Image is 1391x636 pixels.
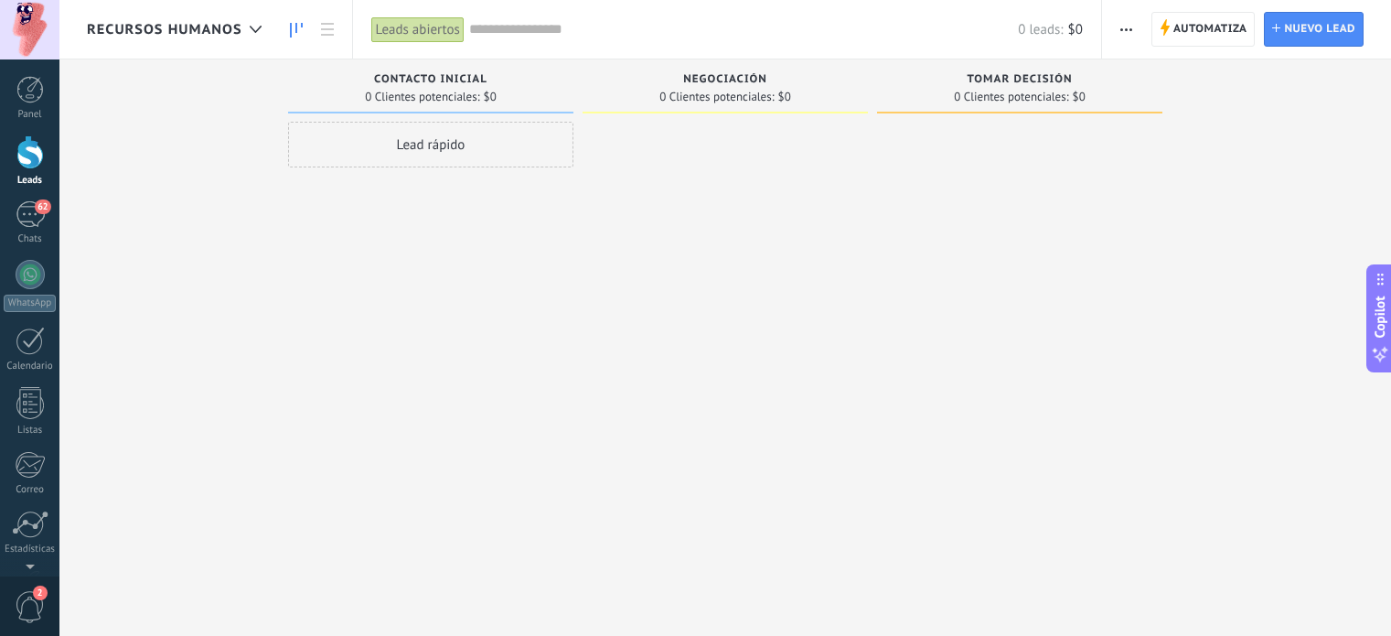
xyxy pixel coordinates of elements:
span: Tomar decisión [967,73,1072,86]
span: Nuevo lead [1284,13,1355,46]
span: $0 [1073,92,1086,102]
span: Copilot [1371,296,1389,338]
div: Panel [4,109,57,121]
div: Leads [4,175,57,187]
button: Más [1113,12,1140,47]
div: WhatsApp [4,295,56,312]
span: Automatiza [1173,13,1247,46]
span: $0 [778,92,791,102]
span: $0 [484,92,497,102]
div: Chats [4,233,57,245]
div: Estadísticas [4,544,57,555]
div: Lead rápido [288,122,573,167]
div: Correo [4,484,57,496]
span: Negociación [683,73,767,86]
div: Contacto inicial [297,73,564,89]
div: Listas [4,425,57,437]
span: Contacto inicial [374,73,487,86]
span: 2 [33,586,48,600]
div: Leads abiertos [371,16,465,43]
div: Calendario [4,361,57,372]
span: 62 [35,199,50,214]
a: Automatiza [1151,12,1256,47]
span: 0 Clientes potenciales: [365,92,479,102]
span: $0 [1068,21,1083,38]
a: Nuevo lead [1264,12,1364,47]
span: 0 Clientes potenciales: [954,92,1068,102]
span: 0 Clientes potenciales: [659,92,774,102]
a: Lista [312,12,343,48]
span: 0 leads: [1018,21,1063,38]
div: Negociación [592,73,859,89]
span: Recursos Humanos [87,21,242,38]
div: Tomar decisión [886,73,1153,89]
a: Leads [281,12,312,48]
